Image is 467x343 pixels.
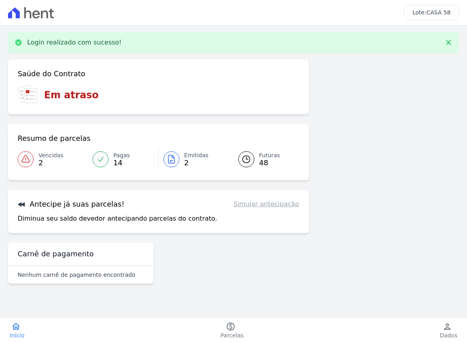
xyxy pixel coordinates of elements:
span: Futuras [259,151,280,160]
a: Futuras 48 [229,148,299,170]
h3: Lote: [413,8,451,17]
span: CASA 58 [427,9,451,16]
span: Dados [440,331,457,339]
a: Simular antecipação [233,199,299,209]
h3: Carnê de pagamento [18,249,94,259]
p: Nenhum carnê de pagamento encontrado [18,271,135,279]
h3: Saúde do Contrato [18,69,85,79]
span: 2 [184,160,209,166]
a: Pagas 14 [88,148,158,170]
span: 14 [113,160,130,166]
span: Início [10,331,24,339]
h3: Resumo de parcelas [18,134,91,143]
a: Emitidas 2 [159,148,229,170]
a: paidParcelas [211,322,254,339]
i: home [11,322,21,331]
i: person [443,322,452,331]
span: Parcelas [221,331,244,339]
a: personDados [430,322,467,339]
span: Pagas [113,151,130,160]
span: 2 [38,160,63,166]
span: Emitidas [184,151,209,160]
i: paid [226,322,236,331]
p: Login realizado com sucesso! [27,39,122,47]
h3: Em atraso [44,88,99,102]
span: 48 [259,160,280,166]
span: Vencidas [38,151,63,160]
h3: Antecipe já suas parcelas! [18,199,125,209]
p: Diminua seu saldo devedor antecipando parcelas do contrato. [18,214,217,223]
a: Vencidas 2 [18,148,88,170]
